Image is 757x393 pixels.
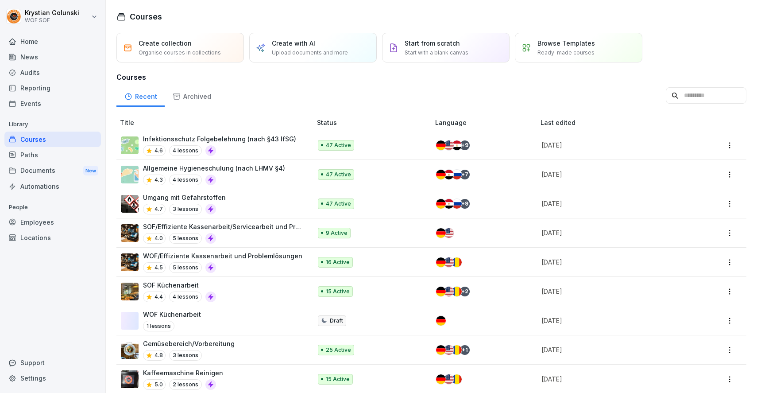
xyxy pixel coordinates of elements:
[25,17,79,23] p: WOF SOF
[444,374,454,384] img: us.svg
[4,163,101,179] a: DocumentsNew
[4,49,101,65] a: News
[169,262,202,273] p: 5 lessons
[541,228,683,237] p: [DATE]
[405,49,468,57] p: Start with a blank canvas
[541,257,683,267] p: [DATE]
[169,145,202,156] p: 4 lessons
[326,288,350,296] p: 15 Active
[169,379,202,390] p: 2 lessons
[143,339,235,348] p: Gemüsebereich/Vorbereitung
[116,84,165,107] div: Recent
[317,118,432,127] p: Status
[444,228,454,238] img: us.svg
[541,345,683,354] p: [DATE]
[4,230,101,245] a: Locations
[139,39,192,48] p: Create collection
[460,287,470,296] div: + 2
[4,214,101,230] a: Employees
[121,253,139,271] img: hylcge7l2zcqk2935eqvc2vv.png
[436,199,446,209] img: de.svg
[143,251,302,261] p: WOF/Effiziente Kassenarbeit und Problemlösungen
[169,204,202,214] p: 3 lessons
[154,176,163,184] p: 4.3
[460,170,470,179] div: + 7
[452,170,462,179] img: ru.svg
[452,257,462,267] img: ro.svg
[537,39,595,48] p: Browse Templates
[326,258,350,266] p: 16 Active
[130,11,162,23] h1: Courses
[436,287,446,296] img: de.svg
[4,163,101,179] div: Documents
[326,171,351,179] p: 47 Active
[154,147,163,155] p: 4.6
[143,222,303,231] p: SOF/Effiziente Kassenarbeit/Servicearbeit und Problemlösungen
[116,72,746,82] h3: Courses
[444,199,454,209] img: eg.svg
[4,117,101,132] p: Library
[165,84,219,107] a: Archived
[4,200,101,214] p: People
[4,65,101,80] a: Audits
[25,9,79,17] p: Krystian Golunski
[541,170,683,179] p: [DATE]
[4,147,101,163] a: Paths
[4,132,101,147] a: Courses
[169,292,202,302] p: 4 lessons
[4,370,101,386] div: Settings
[4,179,101,194] div: Automations
[452,374,462,384] img: ro.svg
[121,224,139,242] img: hylcge7l2zcqk2935eqvc2vv.png
[169,350,202,361] p: 3 lessons
[541,287,683,296] p: [DATE]
[4,34,101,49] a: Home
[139,49,221,57] p: Organise courses in collections
[444,170,454,179] img: eg.svg
[460,345,470,355] div: + 1
[326,141,351,149] p: 47 Active
[326,200,351,208] p: 47 Active
[154,234,163,242] p: 4.0
[4,96,101,111] div: Events
[436,140,446,150] img: de.svg
[169,233,202,244] p: 5 lessons
[330,317,343,325] p: Draft
[444,140,454,150] img: us.svg
[143,134,296,144] p: Infektionsschutz Folgebelehrung (nach §43 IfSG)
[452,287,462,296] img: ro.svg
[120,118,313,127] p: Title
[272,49,348,57] p: Upload documents and more
[460,140,470,150] div: + 9
[4,80,101,96] a: Reporting
[121,283,139,300] img: tqwtw9r94l6pcd0yz7rr6nlj.png
[436,228,446,238] img: de.svg
[444,345,454,355] img: us.svg
[272,39,315,48] p: Create with AI
[326,346,351,354] p: 25 Active
[143,280,216,290] p: SOF Küchenarbeit
[4,355,101,370] div: Support
[121,166,139,183] img: gxsnf7ygjsfsmxd96jxi4ufn.png
[444,287,454,296] img: us.svg
[436,374,446,384] img: de.svg
[154,205,163,213] p: 4.7
[541,140,683,150] p: [DATE]
[435,118,537,127] p: Language
[154,381,163,389] p: 5.0
[83,166,98,176] div: New
[326,375,350,383] p: 15 Active
[444,257,454,267] img: us.svg
[143,310,201,319] p: WOF Küchenarbeit
[452,199,462,209] img: ru.svg
[541,316,683,325] p: [DATE]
